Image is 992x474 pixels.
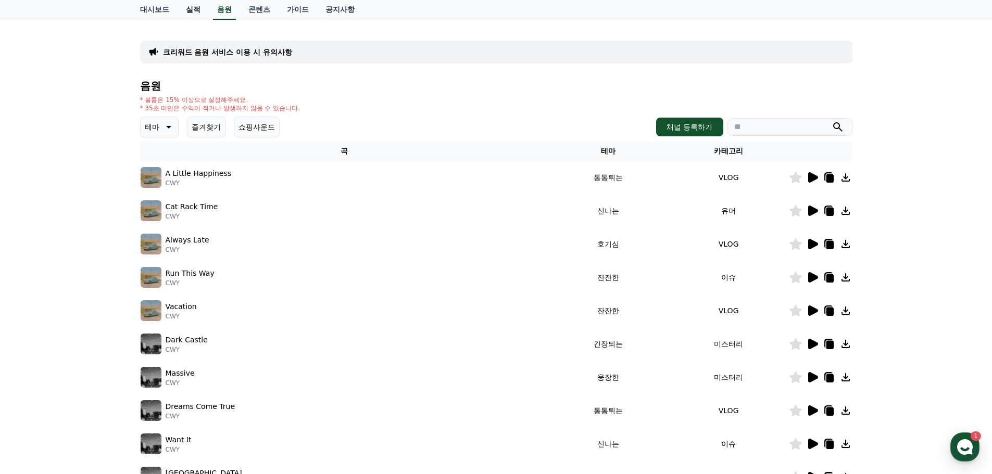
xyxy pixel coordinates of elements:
[141,300,161,321] img: music
[548,261,669,294] td: 잔잔한
[656,118,723,136] button: 채널 등록하기
[145,120,159,134] p: 테마
[669,261,789,294] td: 이슈
[548,161,669,194] td: 통통튀는
[548,194,669,227] td: 신나는
[669,161,789,194] td: VLOG
[166,279,215,287] p: CWY
[140,142,548,161] th: 곡
[187,117,225,137] button: 즐겨찾기
[166,345,208,354] p: CWY
[166,412,235,420] p: CWY
[166,212,218,221] p: CWY
[166,268,215,279] p: Run This Way
[141,267,161,288] img: music
[669,394,789,427] td: VLOG
[134,330,200,356] a: 설정
[234,117,280,137] button: 쇼핑사운드
[140,96,300,104] p: * 볼륨은 15% 이상으로 설정해주세요.
[69,330,134,356] a: 1대화
[161,345,173,354] span: 설정
[140,104,300,112] p: * 35초 미만은 수익이 적거나 발생하지 않을 수 있습니다.
[166,379,195,387] p: CWY
[548,361,669,394] td: 웅장한
[166,312,197,321] p: CWY
[548,294,669,327] td: 잔잔한
[141,367,161,388] img: music
[669,427,789,460] td: 이슈
[548,394,669,427] td: 통통튀는
[3,330,69,356] a: 홈
[166,235,209,246] p: Always Late
[669,142,789,161] th: 카테고리
[548,227,669,261] td: 호기심
[163,47,292,57] a: 크리워드 음원 서비스 이용 시 유의사항
[141,433,161,454] img: music
[141,400,161,421] img: music
[33,345,39,354] span: 홈
[669,361,789,394] td: 미스터리
[95,346,108,354] span: 대화
[141,234,161,254] img: music
[669,194,789,227] td: 유머
[166,445,192,454] p: CWY
[166,434,192,445] p: Want It
[141,334,161,354] img: music
[669,327,789,361] td: 미스터리
[166,301,197,312] p: Vacation
[141,167,161,188] img: music
[166,246,209,254] p: CWY
[140,117,179,137] button: 테마
[548,327,669,361] td: 긴장되는
[166,335,208,345] p: Dark Castle
[166,168,232,179] p: A Little Happiness
[669,227,789,261] td: VLOG
[166,368,195,379] p: Massive
[669,294,789,327] td: VLOG
[106,329,109,338] span: 1
[166,179,232,187] p: CWY
[141,200,161,221] img: music
[548,142,669,161] th: 테마
[548,427,669,460] td: 신나는
[140,80,852,92] h4: 음원
[166,201,218,212] p: Cat Rack Time
[166,401,235,412] p: Dreams Come True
